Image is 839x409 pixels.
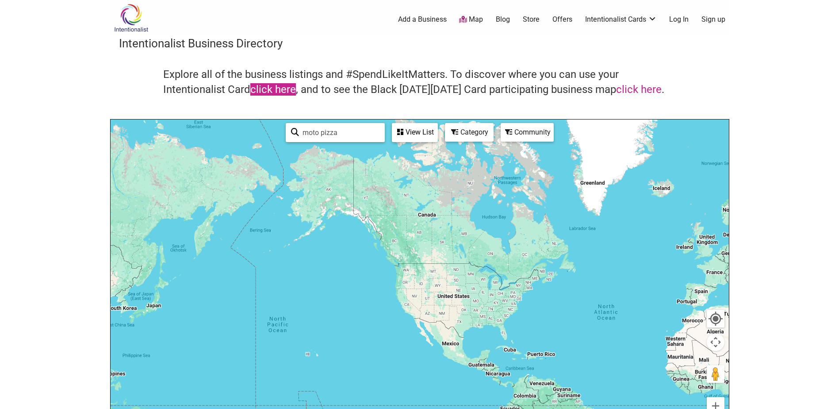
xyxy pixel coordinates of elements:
[616,83,662,96] a: click here
[501,123,554,142] div: Filter by Community
[701,15,725,24] a: Sign up
[163,67,676,97] h4: Explore all of the business listings and #SpendLikeItMatters. To discover where you can use your ...
[585,15,657,24] a: Intentionalist Cards
[445,123,494,142] div: Filter by category
[110,4,152,32] img: Intentionalist
[250,83,296,96] a: click here
[299,124,379,141] input: Type to find and filter...
[119,35,720,51] h3: Intentionalist Business Directory
[286,123,385,142] div: Type to search and filter
[392,123,438,142] div: See a list of the visible businesses
[459,15,483,25] a: Map
[523,15,540,24] a: Store
[552,15,572,24] a: Offers
[707,333,724,351] button: Map camera controls
[669,15,689,24] a: Log In
[496,15,510,24] a: Blog
[502,124,553,141] div: Community
[707,365,724,383] button: Drag Pegman onto the map to open Street View
[446,124,493,141] div: Category
[707,310,724,328] button: Your Location
[398,15,447,24] a: Add a Business
[393,124,437,141] div: View List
